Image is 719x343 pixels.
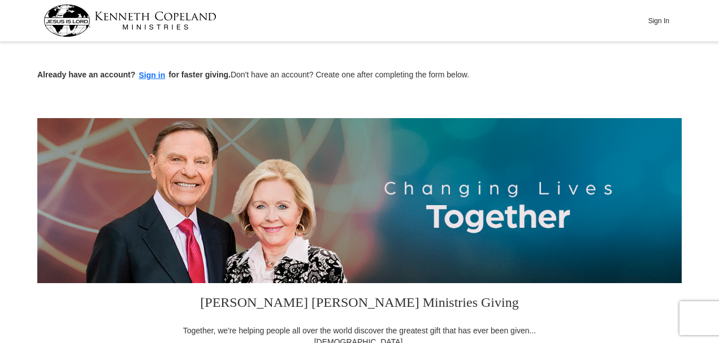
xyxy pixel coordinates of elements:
[642,12,675,29] button: Sign In
[176,283,543,325] h3: [PERSON_NAME] [PERSON_NAME] Ministries Giving
[44,5,216,37] img: kcm-header-logo.svg
[37,69,682,82] p: Don't have an account? Create one after completing the form below.
[136,69,169,82] button: Sign in
[37,70,231,79] strong: Already have an account? for faster giving.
